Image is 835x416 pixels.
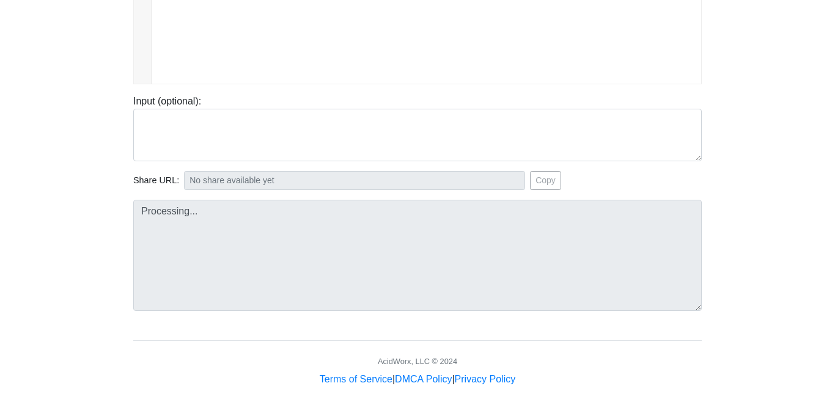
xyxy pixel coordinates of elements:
[320,374,392,384] a: Terms of Service
[124,94,711,161] div: Input (optional):
[530,171,561,190] button: Copy
[133,174,179,188] span: Share URL:
[455,374,516,384] a: Privacy Policy
[395,374,452,384] a: DMCA Policy
[378,356,457,367] div: AcidWorx, LLC © 2024
[184,171,525,190] input: No share available yet
[320,372,515,387] div: | |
